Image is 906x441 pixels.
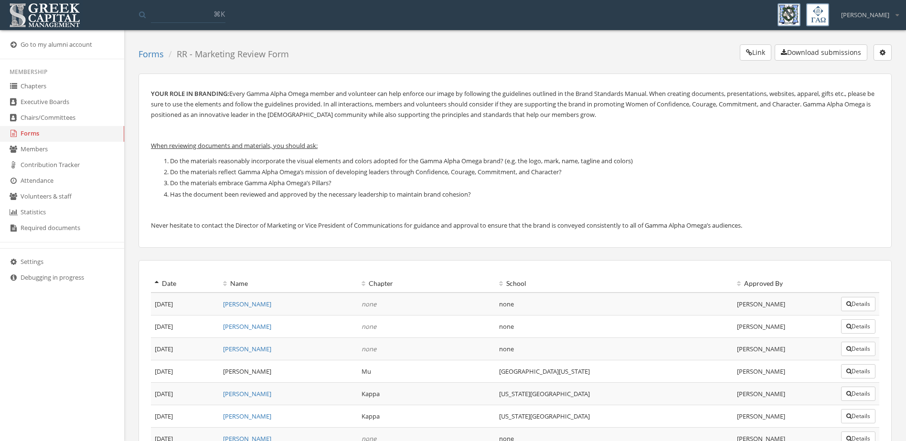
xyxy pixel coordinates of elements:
em: none [362,300,376,308]
button: Details [841,342,875,356]
button: Details [841,387,875,401]
em: none [362,345,376,353]
button: Details [841,409,875,423]
p: Every Gamma Alpha Omega member and volunteer can help enforce our image by following the guidelin... [151,88,879,120]
td: [US_STATE][GEOGRAPHIC_DATA] [495,405,733,428]
th: Date [151,275,219,293]
span: [PERSON_NAME] [841,10,889,20]
a: [PERSON_NAME] [223,300,271,308]
span: ⌘K [213,9,225,19]
li: Do the materials embrace Gamma Alpha Omega’s Pillars? [170,178,879,189]
td: [GEOGRAPHIC_DATA][US_STATE] [495,360,733,383]
td: [DATE] [151,293,219,315]
span: [PERSON_NAME] [737,389,785,398]
button: Details [841,297,875,311]
td: [PERSON_NAME] [219,360,358,383]
td: Mu [358,360,495,383]
td: [DATE] [151,383,219,405]
button: Download submissions [775,44,867,61]
span: [PERSON_NAME] [737,367,785,376]
td: Kappa [358,383,495,405]
td: none [495,315,733,338]
li: RR - Marketing Review Form [164,48,289,61]
div: [PERSON_NAME] [835,3,899,20]
td: [US_STATE][GEOGRAPHIC_DATA] [495,383,733,405]
td: [DATE] [151,338,219,360]
th: Chapter [358,275,495,293]
li: Has the document been reviewed and approved by the necessary leadership to maintain brand cohesion? [170,189,879,200]
th: School [495,275,733,293]
button: Link [740,44,771,61]
th: Name [219,275,358,293]
button: Details [841,364,875,378]
u: When reviewing documents and materials, you should ask: [151,141,318,150]
a: [PERSON_NAME] [223,412,271,420]
strong: YOUR ROLE IN BRANDING: [151,89,229,98]
td: none [495,293,733,315]
a: [PERSON_NAME] [223,389,271,398]
a: [PERSON_NAME] [223,322,271,331]
th: Approved By [733,275,837,293]
button: Details [841,319,875,334]
li: Do the materials reflect Gamma Alpha Omega’s mission of developing leaders through Confidence, Co... [170,167,879,178]
span: [PERSON_NAME] [737,300,785,308]
td: [DATE] [151,360,219,383]
td: none [495,338,733,360]
em: none [362,322,376,331]
td: [DATE] [151,405,219,428]
span: [PERSON_NAME] [737,345,785,353]
td: [DATE] [151,315,219,338]
span: [PERSON_NAME] [737,412,785,420]
p: Never hesitate to contact the Director of Marketing or Vice President of Communications for guida... [151,220,879,231]
li: Do the materials reasonably incorporate the visual elements and colors adopted for the Gamma Alph... [170,156,879,167]
td: Kappa [358,405,495,428]
span: [PERSON_NAME] [737,322,785,331]
a: [PERSON_NAME] [223,345,271,353]
a: Forms [139,48,164,60]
